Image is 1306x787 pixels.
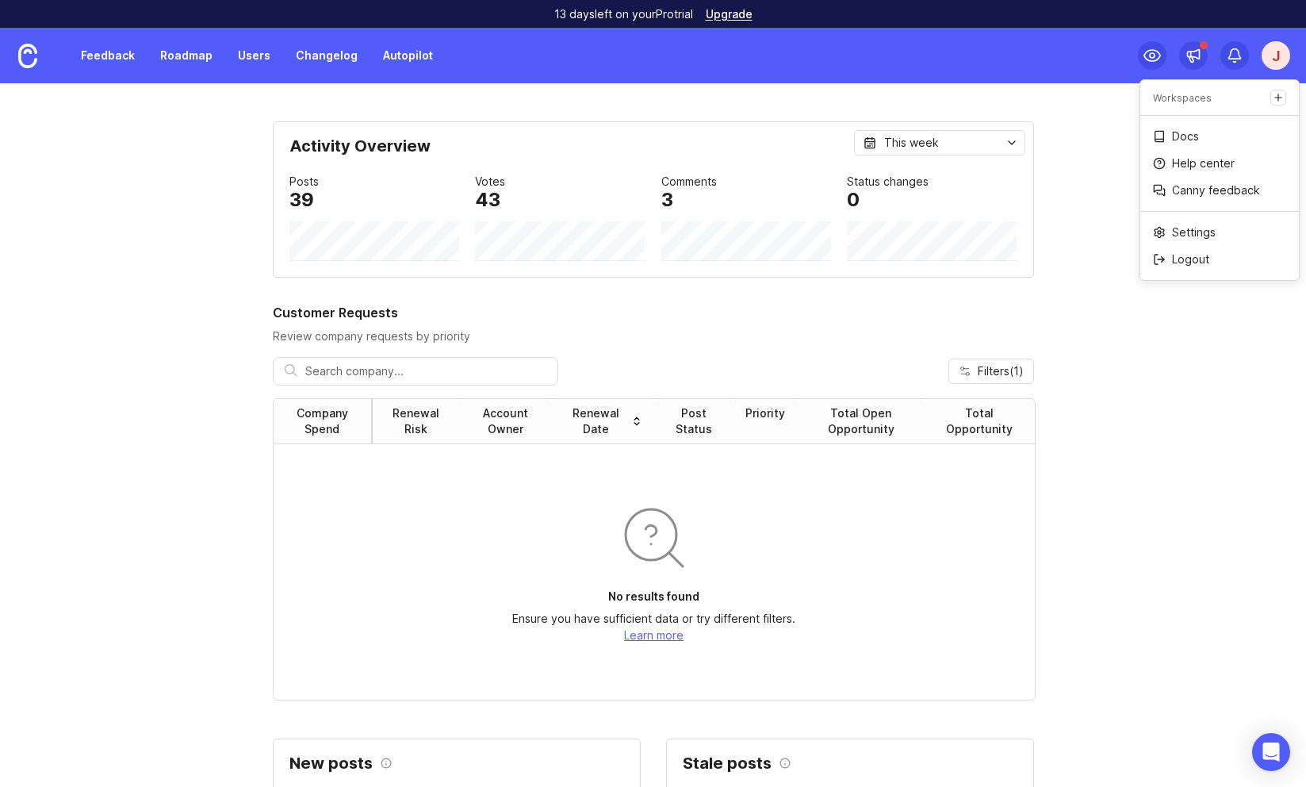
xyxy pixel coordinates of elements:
a: Create a new workspace [1270,90,1286,106]
div: Renewal Risk [385,405,446,437]
span: Filters [978,363,1024,379]
img: svg+xml;base64,PHN2ZyB3aWR0aD0iOTYiIGhlaWdodD0iOTYiIGZpbGw9Im5vbmUiIHhtbG5zPSJodHRwOi8vd3d3LnczLm... [616,500,692,576]
a: Users [228,41,280,70]
p: No results found [608,589,699,605]
p: Logout [1172,251,1209,267]
a: Upgrade [706,9,753,20]
div: Activity Overview [289,138,1017,167]
div: Open Intercom Messenger [1252,733,1290,771]
div: Renewal Date [564,405,626,437]
a: Changelog [286,41,367,70]
a: Canny feedback [1140,178,1299,203]
p: Help center [1172,155,1235,171]
div: 39 [289,190,314,209]
a: Help center [1140,151,1299,176]
a: Autopilot [373,41,442,70]
div: Posts [289,173,319,190]
div: This week [884,134,939,152]
div: Priority [745,405,785,421]
p: 13 days left on your Pro trial [554,6,693,22]
a: Roadmap [151,41,222,70]
div: Post Status [668,405,720,437]
div: Total Opportunity [937,405,1021,437]
div: 0 [847,190,860,209]
p: Ensure you have sufficient data or try different filters. [512,611,795,627]
button: Filters(1) [948,359,1034,384]
p: Settings [1172,225,1216,240]
p: Canny feedback [1172,182,1260,198]
div: Status changes [847,173,929,190]
span: ( 1 ) [1009,364,1024,378]
h2: Customer Requests [273,303,1034,322]
svg: toggle icon [999,136,1025,149]
a: Docs [1140,124,1299,149]
h2: New posts [289,755,373,771]
div: 43 [475,190,500,209]
a: Settings [1140,220,1299,245]
div: Account Owner [472,405,538,437]
div: 3 [661,190,673,209]
button: J [1262,41,1290,70]
div: Total Open Opportunity [810,405,913,437]
p: Review company requests by priority [273,328,1034,344]
input: Search company... [305,363,546,380]
div: Votes [475,173,505,190]
p: Workspaces [1153,91,1212,105]
a: Feedback [71,41,144,70]
div: Comments [661,173,717,190]
h2: Stale posts [683,755,772,771]
p: Docs [1172,129,1199,144]
img: Canny Home [18,44,37,68]
div: Company Spend [286,405,359,437]
a: Learn more [624,628,684,642]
